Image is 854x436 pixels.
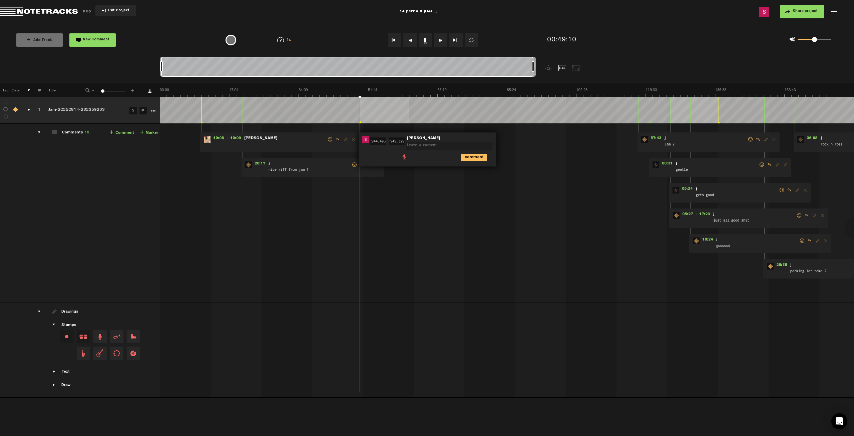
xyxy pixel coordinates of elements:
span: Reply to comment [806,239,814,243]
span: - [91,87,96,91]
img: star-track.png [693,238,700,244]
span: Drag and drop a stamp [110,347,123,360]
td: comments, stamps & drawings [20,97,30,124]
span: just all good shit [713,217,796,225]
span: 00:31 [659,161,675,168]
span: + [110,130,113,135]
span: [PERSON_NAME] [244,136,278,141]
img: ACg8ocKVEwFPSesH02ewtfngz2fGMP7GWhe_56zcumKuySUX2cd_4A=s96-c [759,7,769,17]
button: Go to end [449,33,463,47]
img: star-track.png [245,161,252,168]
span: New Comment [83,38,109,42]
span: Drag and drop a stamp [93,330,107,343]
img: speedometer.svg [277,37,284,42]
div: comments, stamps & drawings [21,107,31,113]
span: Reply to comment [358,162,366,167]
div: Stamps [61,323,76,328]
div: Text [61,369,70,375]
span: + [130,87,135,91]
div: 00:49:10 [547,35,576,45]
span: Showcase text [52,369,57,374]
span: Delete comment [822,239,830,243]
span: Edit comment [762,137,770,142]
span: j [790,263,792,268]
td: comments [30,124,41,303]
div: drawings [31,308,42,315]
button: New Comment [69,33,116,47]
span: - 10:09 [227,136,244,143]
span: Edit comment [342,137,350,142]
span: Reply to comment [765,162,773,167]
span: Add Track [27,39,52,42]
span: Delete comment [801,188,809,192]
span: Drag and drop a stamp [93,347,107,360]
th: Color [10,83,20,97]
img: star-track.png [673,187,679,193]
span: + [140,130,144,135]
div: Drawings [61,309,80,315]
span: Edit comment [793,188,801,192]
img: ACg8ocKVEwFPSesH02ewtfngz2fGMP7GWhe_56zcumKuySUX2cd_4A=s96-c [362,136,369,143]
span: j [664,136,667,141]
button: Rewind [403,33,417,47]
span: Edit comment [811,213,819,218]
span: Drag and drop a stamp [77,330,90,343]
span: comment [461,154,466,159]
span: Reply to comment [785,188,793,192]
span: j [268,161,271,166]
img: ACg8ocL5gwKw5pd07maQ2lhPOff6WT8m3IvDddvTE_9JOcBkgrnxFAKk=s96-c [204,136,210,143]
span: 05:24 [679,187,695,193]
span: 10:24 [700,238,716,244]
span: Drag and drop a stamp [110,330,123,343]
div: 1x [267,37,301,43]
span: Delete comment [350,137,358,142]
span: Edit comment [814,239,822,243]
div: comments [31,129,42,136]
a: Download comments [148,89,151,93]
span: Reply to comment [754,137,762,142]
img: star-track.png [653,161,659,168]
span: Delete comment [770,137,778,142]
span: Exit Project [106,9,129,13]
span: j [820,136,823,141]
span: 10:08 [210,136,227,143]
a: Comment [110,129,134,137]
td: Click to edit the title Jam-20250814-232359263 [41,97,127,124]
span: j [675,161,678,166]
a: M [139,107,147,114]
th: # [30,83,41,97]
img: star-track.png [797,136,804,143]
span: Share project [793,9,818,13]
span: 28:38 [774,263,790,270]
span: j [713,212,715,217]
span: 36:08 [804,136,820,143]
span: Edit comment [773,162,781,167]
span: j [695,187,698,191]
div: Comments [62,130,89,136]
button: 1x [419,33,432,47]
button: Share project [780,5,824,18]
span: [PERSON_NAME] [406,136,441,141]
span: 57:43 [648,136,664,143]
div: Click to change the order number [31,107,42,113]
span: Drag and drop a stamp [77,347,90,360]
button: +Add Track [16,33,63,47]
div: Open Intercom Messenger [831,413,847,429]
span: 20:17 [252,161,268,168]
span: gets good [695,192,779,199]
span: Reply to comment [803,213,811,218]
a: S [129,107,137,114]
span: Drag and drop a stamp [127,347,140,360]
span: + [27,37,31,43]
td: Change the color of the waveform [10,97,20,124]
td: drawings [30,303,41,398]
div: Change stamp color.To change the color of an existing stamp, select the stamp on the right and th... [60,330,73,343]
img: star-track.png [767,263,774,270]
div: Draw [61,383,70,388]
span: Showcase stamps [52,322,57,328]
i: comment [461,154,487,161]
div: Change the color of the waveform [11,107,21,113]
div: Click to edit the title [48,107,135,114]
span: j [716,238,718,242]
button: Loop [465,33,478,47]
